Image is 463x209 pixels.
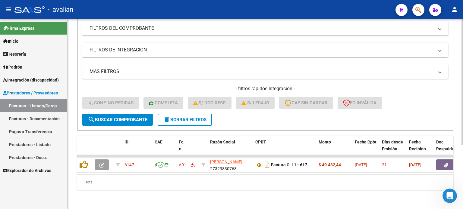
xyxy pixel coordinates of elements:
[188,97,232,109] button: S/ Doc Resp.
[82,85,448,92] h4: - filtros rápidos Integración -
[352,136,380,162] datatable-header-cell: Fecha Cpbt
[5,6,12,13] mat-icon: menu
[285,100,328,106] span: CAE SIN CARGAR
[210,140,235,144] span: Razón Social
[152,136,176,162] datatable-header-cell: CAE
[3,77,59,83] span: Integración (discapacidad)
[3,90,58,96] span: Prestadores / Proveedores
[90,68,434,75] mat-panel-title: MAS FILTROS
[90,25,434,32] mat-panel-title: FILTROS DEL COMPROBANTE
[124,162,134,167] span: 6147
[255,140,266,144] span: CPBT
[380,136,407,162] datatable-header-cell: Días desde Emisión
[241,100,269,106] span: S/ legajo
[355,162,367,167] span: [DATE]
[82,97,139,109] button: Conf. no pedidas
[77,175,453,190] div: 1 total
[48,3,73,16] span: - avalian
[163,116,170,123] mat-icon: delete
[176,136,188,162] datatable-header-cell: Fc. x
[3,38,18,45] span: Inicio
[409,162,421,167] span: [DATE]
[163,117,206,122] span: Borrar Filtros
[82,114,153,126] button: Buscar Comprobante
[82,43,448,57] mat-expansion-panel-header: FILTROS DE INTEGRACION
[343,100,376,106] span: FC Inválida
[3,167,51,174] span: Explorador de Archivos
[319,162,341,167] strong: $ 49.482,44
[279,97,333,109] button: CAE SIN CARGAR
[88,100,134,106] span: Conf. no pedidas
[407,136,434,162] datatable-header-cell: Fecha Recibido
[210,159,242,164] span: [PERSON_NAME]
[451,6,458,13] mat-icon: person
[210,158,250,171] div: 27323830768
[122,136,152,162] datatable-header-cell: ID
[263,160,271,170] i: Descargar documento
[208,136,253,162] datatable-header-cell: Razón Social
[143,97,183,109] button: Completa
[382,162,387,167] span: 21
[82,64,448,79] mat-expansion-panel-header: MAS FILTROS
[253,136,316,162] datatable-header-cell: CPBT
[3,51,26,57] span: Tesorería
[179,140,184,151] span: Fc. x
[88,116,95,123] mat-icon: search
[124,140,128,144] span: ID
[88,117,147,122] span: Buscar Comprobante
[158,114,212,126] button: Borrar Filtros
[82,21,448,35] mat-expansion-panel-header: FILTROS DEL COMPROBANTE
[155,140,162,144] span: CAE
[338,97,382,109] button: FC Inválida
[409,140,426,151] span: Fecha Recibido
[443,189,457,203] iframe: Intercom live chat
[382,140,403,151] span: Días desde Emisión
[3,25,34,32] span: Firma Express
[271,163,307,168] strong: Factura C: 11 - 617
[316,136,352,162] datatable-header-cell: Monto
[90,47,434,53] mat-panel-title: FILTROS DE INTEGRACION
[193,100,226,106] span: S/ Doc Resp.
[179,162,186,167] span: A01
[3,64,22,70] span: Padrón
[355,140,376,144] span: Fecha Cpbt
[319,140,331,144] span: Monto
[149,100,178,106] span: Completa
[236,97,275,109] button: S/ legajo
